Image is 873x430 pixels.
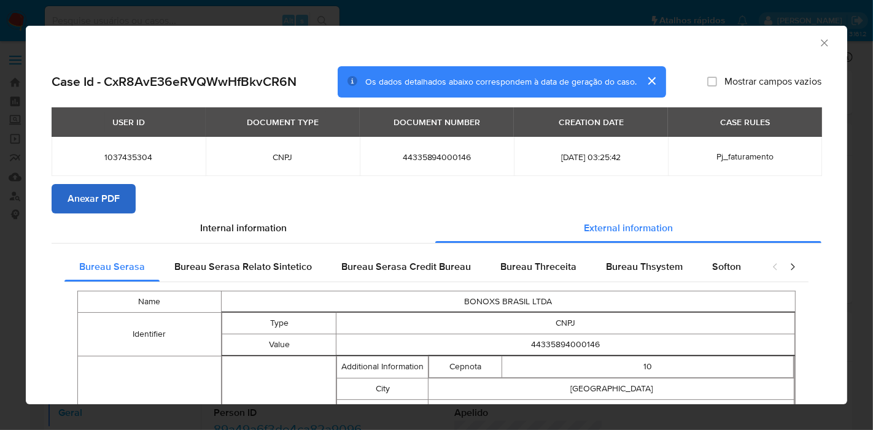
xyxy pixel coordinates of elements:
[637,66,666,96] button: cerrar
[105,112,152,132] div: USER ID
[500,259,576,274] span: Bureau Threceita
[52,213,821,243] div: Detailed info
[174,259,312,274] span: Bureau Serasa Relato Sintetico
[502,356,794,377] td: 10
[529,152,653,163] span: [DATE] 03:25:42
[713,112,777,132] div: CASE RULES
[222,312,336,334] td: Type
[341,259,471,274] span: Bureau Serasa Credit Bureau
[239,112,326,132] div: DOCUMENT TYPE
[52,74,297,90] h2: Case Id - CxR8AvE36eRVQWwHfBkvCR6N
[712,259,741,274] span: Softon
[429,399,794,421] td: RUA [PERSON_NAME]
[707,77,717,86] input: Mostrar campos vazios
[336,334,795,355] td: 44335894000146
[66,152,191,163] span: 1037435304
[68,185,120,212] span: Anexar PDF
[337,356,429,378] td: Additional Information
[365,75,637,88] span: Os dados detalhados abaixo correspondem à data de geração do caso.
[724,75,821,88] span: Mostrar campos vazios
[26,26,847,404] div: closure-recommendation-modal
[220,152,345,163] span: CNPJ
[336,312,795,334] td: CNPJ
[716,150,774,163] span: Pj_faturamento
[52,184,136,213] button: Anexar PDF
[337,399,429,421] td: Street Address
[337,378,429,399] td: City
[429,356,502,377] td: Cepnota
[551,112,631,132] div: CREATION DATE
[386,112,487,132] div: DOCUMENT NUMBER
[79,259,145,274] span: Bureau Serasa
[818,37,829,48] button: Fechar a janela
[374,152,499,163] span: 44335894000146
[584,221,673,235] span: External information
[200,221,287,235] span: Internal information
[78,291,222,312] td: Name
[222,334,336,355] td: Value
[78,312,222,356] td: Identifier
[606,259,683,274] span: Bureau Thsystem
[429,378,794,399] td: [GEOGRAPHIC_DATA]
[64,252,759,282] div: Detailed external info
[221,291,795,312] td: BONOXS BRASIL LTDA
